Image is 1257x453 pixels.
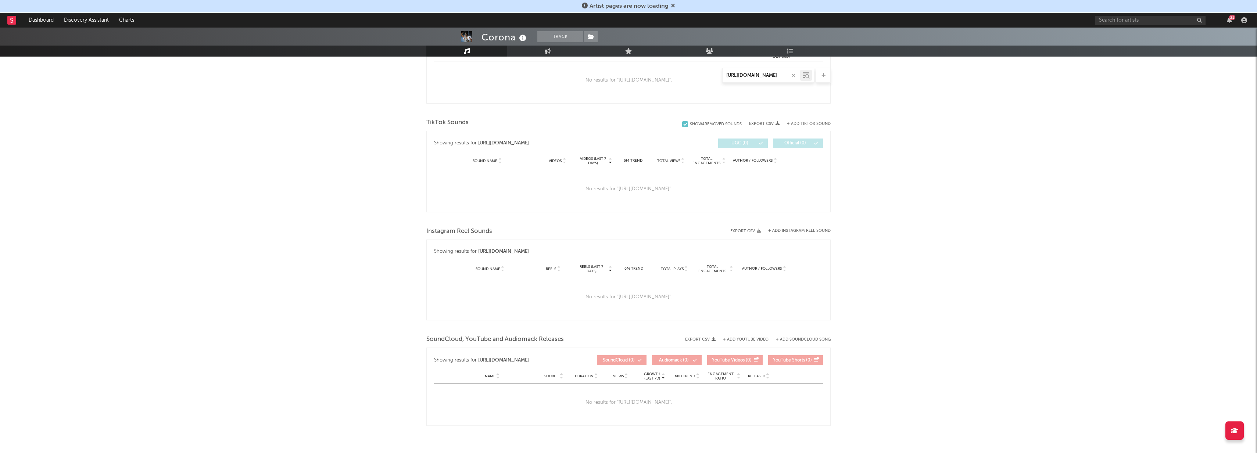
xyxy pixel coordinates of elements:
div: Showing results for [434,139,628,148]
div: Corona [481,31,528,43]
span: TikTok Sounds [426,118,469,127]
span: Videos (last 7 days) [578,157,608,165]
span: YouTube Videos [712,358,745,363]
span: 60D Trend [675,374,695,378]
button: + Add Instagram Reel Sound [768,229,831,233]
span: ( 0 ) [657,358,691,363]
button: Export CSV [685,337,716,342]
button: YouTube Videos(0) [707,355,763,365]
a: Discovery Assistant [59,13,114,28]
p: Growth [644,372,660,376]
div: Showing results for [434,355,597,365]
div: 21 [1229,15,1235,20]
div: No results for " [URL][DOMAIN_NAME] ". [434,170,823,208]
span: Author / Followers [742,266,782,271]
span: ( 0 ) [602,358,635,363]
span: Author / Followers [733,158,773,163]
button: SoundCloud(0) [597,355,647,365]
div: 6M Trend [616,266,652,272]
button: + Add TikTok Sound [780,122,831,126]
div: + Add YouTube Video [716,338,769,342]
span: Instagram Reel Sounds [426,227,492,236]
span: Sound Name [476,267,500,271]
span: Total Views [657,159,680,163]
span: Released [748,374,765,378]
div: Show 4 Removed Sounds [690,122,742,127]
input: Search by song name or URL [723,73,800,79]
span: Views [613,374,624,378]
button: Export CSV [730,229,761,233]
div: No results for " [URL][DOMAIN_NAME] ". [434,384,823,422]
button: + Add SoundCloud Song [769,338,831,342]
button: UGC(0) [718,139,768,148]
div: Showing results for [434,247,823,256]
button: + Add YouTube Video [723,338,769,342]
span: Reels [546,267,556,271]
span: Total Engagements [692,157,721,165]
a: Charts [114,13,139,28]
span: Official ( 0 ) [778,141,812,145]
a: Dashboard [24,13,59,28]
div: No results for " [URL][DOMAIN_NAME] ". [434,278,823,316]
span: Videos [549,159,562,163]
button: Track [537,31,583,42]
div: No results for " [URL][DOMAIN_NAME] ". [434,61,823,100]
div: [URL][DOMAIN_NAME] [478,356,529,365]
button: 21 [1227,17,1232,23]
span: Sound Name [473,159,497,163]
span: YouTube Shorts [773,358,805,363]
button: Official(0) [773,139,823,148]
button: YouTube Shorts(0) [768,355,823,365]
span: Total Engagements [696,265,729,273]
div: + Add Instagram Reel Sound [761,229,831,233]
span: ( 0 ) [712,358,752,363]
div: 6M Trend [616,158,650,163]
span: Source [544,374,559,378]
span: Dismiss [671,3,675,9]
span: Name [485,374,495,378]
span: SoundCloud, YouTube and Audiomack Releases [426,335,564,344]
p: (Last 7d) [644,376,660,381]
span: ( 0 ) [773,358,812,363]
input: Search for artists [1095,16,1206,25]
span: Audiomack [659,358,682,363]
span: UGC ( 0 ) [723,141,757,145]
span: Engagement Ratio [705,372,736,381]
span: SoundCloud [603,358,628,363]
span: Reels (last 7 days) [575,265,608,273]
div: [URL][DOMAIN_NAME] [478,247,529,256]
button: Audiomack(0) [652,355,702,365]
span: Duration [575,374,594,378]
span: Total Plays [661,267,684,271]
span: Artist pages are now loading [590,3,669,9]
div: [URL][DOMAIN_NAME] [478,139,529,148]
button: + Add SoundCloud Song [776,338,831,342]
button: Export CSV [749,122,780,126]
button: + Add TikTok Sound [787,122,831,126]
